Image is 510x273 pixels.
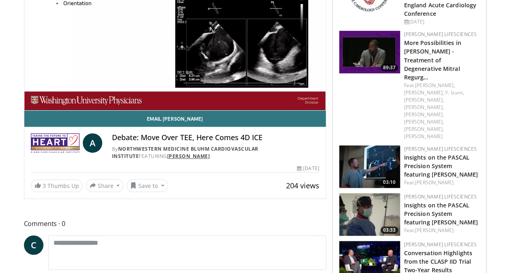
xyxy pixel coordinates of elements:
[404,154,478,178] a: Insights on the PASCAL Precision System featuring [PERSON_NAME]
[404,104,444,111] a: [PERSON_NAME],
[404,133,443,140] a: [PERSON_NAME]
[339,145,400,188] img: 86af9761-0248-478f-a842-696a2ac8e6ad.150x105_q85_crop-smart_upscale.jpg
[31,179,83,192] a: 3 Thumbs Up
[43,182,46,190] span: 3
[404,18,480,26] div: [DATE]
[404,31,477,38] a: [PERSON_NAME] Lifesciences
[404,227,480,234] div: Feat.
[404,118,444,125] a: [PERSON_NAME],
[415,227,454,234] a: [PERSON_NAME]
[381,226,398,234] span: 03:33
[404,82,480,140] div: Feat.
[339,193,400,236] img: 2372139b-9d9c-4fe5-bb16-9eed9c527e1c.150x105_q85_crop-smart_upscale.jpg
[24,111,326,127] a: Email [PERSON_NAME]
[339,193,400,236] a: 03:33
[112,133,319,142] h4: Debate: Move Over TEE, Here Comes 4D ICE
[86,179,124,192] button: Share
[339,145,400,188] a: 03:10
[127,179,168,192] button: Save to
[286,181,319,190] span: 204 views
[31,133,80,153] img: Northwestern Medicine Bluhm Cardiovascular Institute
[404,89,444,96] a: [PERSON_NAME],
[415,82,455,89] a: [PERSON_NAME],
[404,145,477,152] a: [PERSON_NAME] Lifesciences
[297,165,319,172] div: [DATE]
[404,179,480,186] div: Feat.
[404,111,444,118] a: [PERSON_NAME],
[404,126,444,132] a: [PERSON_NAME],
[112,145,319,160] div: By FEATURING
[339,31,400,73] img: 41cd36ca-1716-454e-a7c0-f193de92ed07.150x105_q85_crop-smart_upscale.jpg
[404,39,461,81] a: More Possibilities in [PERSON_NAME] - Treatment of Degenerative Mitral Regurg…
[381,179,398,186] span: 03:10
[404,241,477,248] a: [PERSON_NAME] Lifesciences
[415,179,454,186] a: [PERSON_NAME]
[167,153,210,160] a: [PERSON_NAME]
[24,235,43,255] a: C
[404,201,478,226] a: Insights on the PASCAL Precision System featuring [PERSON_NAME]
[404,193,477,200] a: [PERSON_NAME] Lifesciences
[381,64,398,71] span: 89:37
[83,133,102,153] a: A
[404,96,444,103] a: [PERSON_NAME],
[339,31,400,73] a: 89:37
[24,218,326,229] span: Comments 0
[445,89,464,96] a: Y. Izumi,
[112,145,258,160] a: Northwestern Medicine Bluhm Cardiovascular Institute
